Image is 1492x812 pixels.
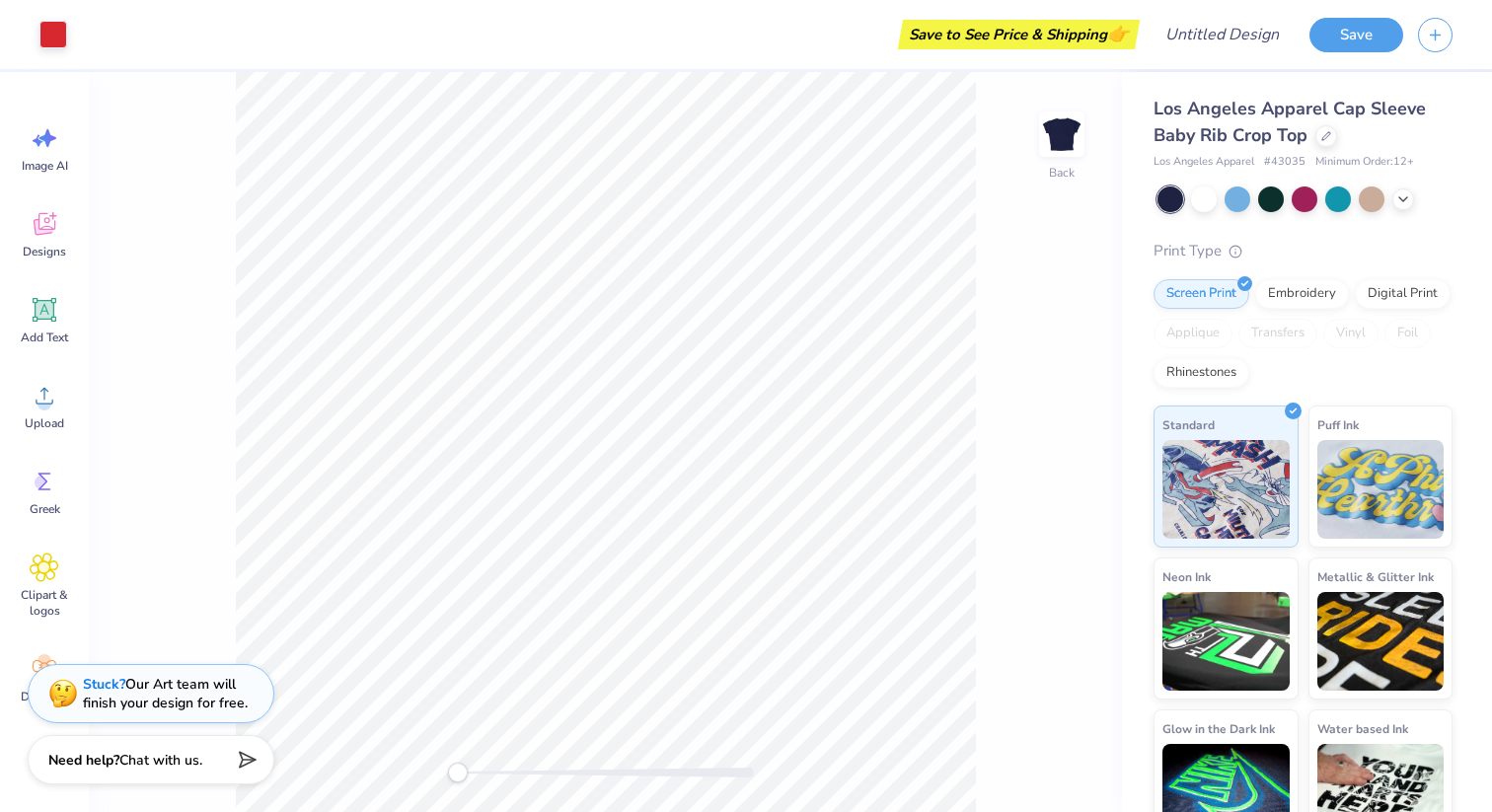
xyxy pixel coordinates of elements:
[1154,358,1249,388] div: Rhinestones
[1255,279,1349,309] div: Embroidery
[1309,18,1403,52] button: Save
[12,587,77,619] span: Clipart & logos
[21,330,68,345] span: Add Text
[1317,566,1434,587] span: Metallic & Glitter Ink
[1323,319,1379,348] div: Vinyl
[1162,566,1211,587] span: Neon Ink
[30,501,60,517] span: Greek
[1317,592,1445,691] img: Metallic & Glitter Ink
[1154,240,1453,262] div: Print Type
[119,751,202,770] span: Chat with us.
[1154,319,1232,348] div: Applique
[903,20,1135,49] div: Save to See Price & Shipping
[1042,114,1082,154] img: Back
[1315,154,1414,171] span: Minimum Order: 12 +
[1317,718,1408,739] span: Water based Ink
[1317,414,1359,435] span: Puff Ink
[1384,319,1431,348] div: Foil
[1162,718,1275,739] span: Glow in the Dark Ink
[1154,154,1254,171] span: Los Angeles Apparel
[1317,440,1445,539] img: Puff Ink
[1162,440,1290,539] img: Standard
[21,689,68,704] span: Decorate
[1154,97,1426,147] span: Los Angeles Apparel Cap Sleeve Baby Rib Crop Top
[83,675,125,694] strong: Stuck?
[1150,15,1295,54] input: Untitled Design
[48,751,119,770] strong: Need help?
[448,763,468,782] div: Accessibility label
[1049,164,1075,182] div: Back
[83,675,248,712] div: Our Art team will finish your design for free.
[23,244,66,259] span: Designs
[1264,154,1305,171] span: # 43035
[1355,279,1451,309] div: Digital Print
[1162,592,1290,691] img: Neon Ink
[25,415,64,431] span: Upload
[1154,279,1249,309] div: Screen Print
[1107,22,1129,45] span: 👉
[22,158,68,174] span: Image AI
[1238,319,1317,348] div: Transfers
[1162,414,1215,435] span: Standard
